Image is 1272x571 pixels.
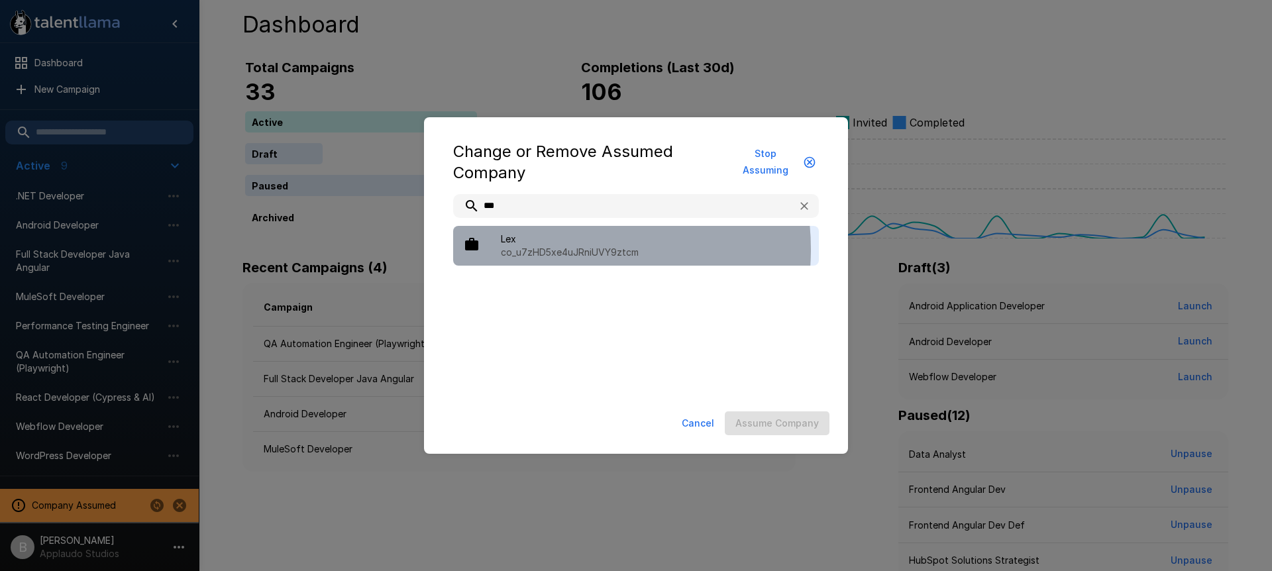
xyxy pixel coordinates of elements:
[453,226,819,266] div: Lexco_u7zHD5xe4uJRniUVY9ztcm
[501,246,808,259] p: co_u7zHD5xe4uJRniUVY9ztcm
[728,142,819,182] button: Stop Assuming
[453,141,728,183] h5: Change or Remove Assumed Company
[501,233,808,246] span: Lex
[676,411,719,436] button: Cancel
